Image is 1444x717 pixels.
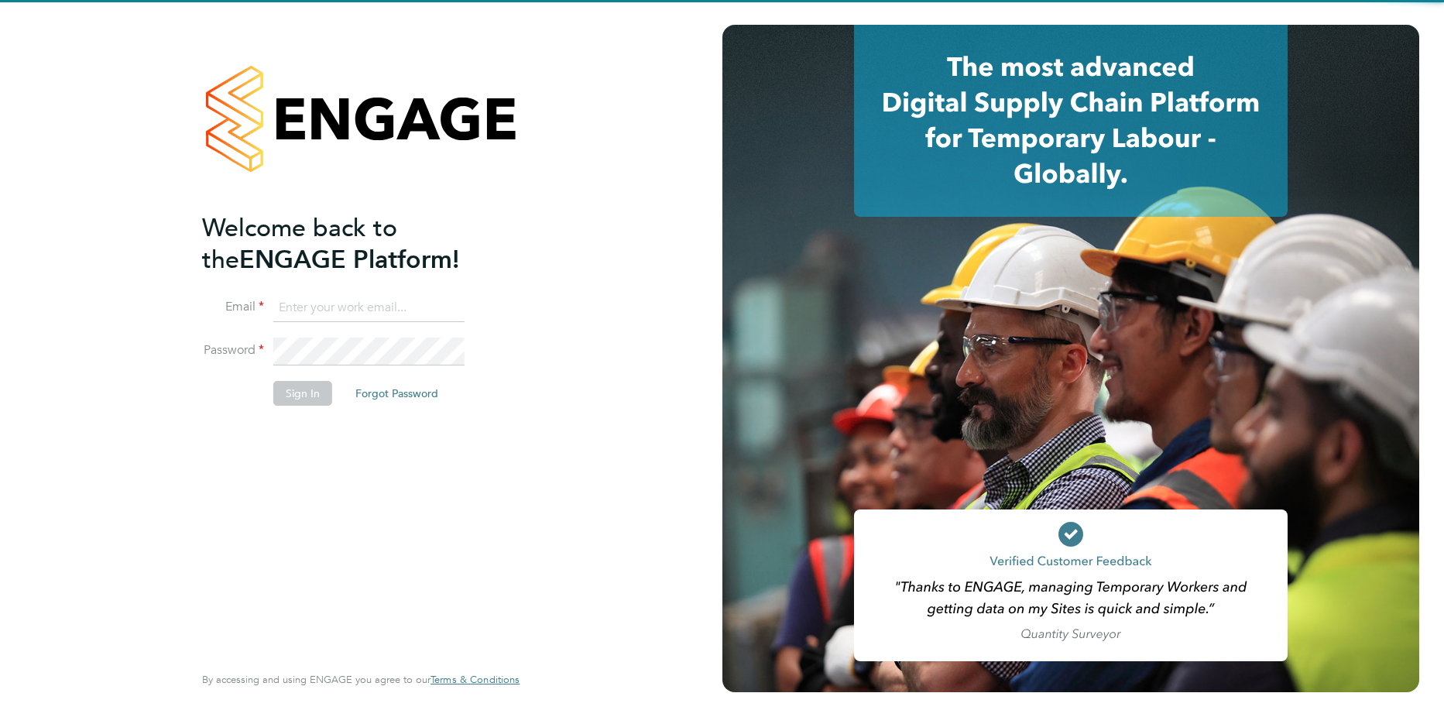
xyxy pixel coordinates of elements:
button: Sign In [273,381,332,406]
h2: ENGAGE Platform! [202,212,504,276]
a: Terms & Conditions [430,674,520,686]
button: Forgot Password [343,381,451,406]
label: Email [202,299,264,315]
span: By accessing and using ENGAGE you agree to our [202,673,520,686]
label: Password [202,342,264,358]
span: Terms & Conditions [430,673,520,686]
span: Welcome back to the [202,213,397,275]
input: Enter your work email... [273,294,465,322]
